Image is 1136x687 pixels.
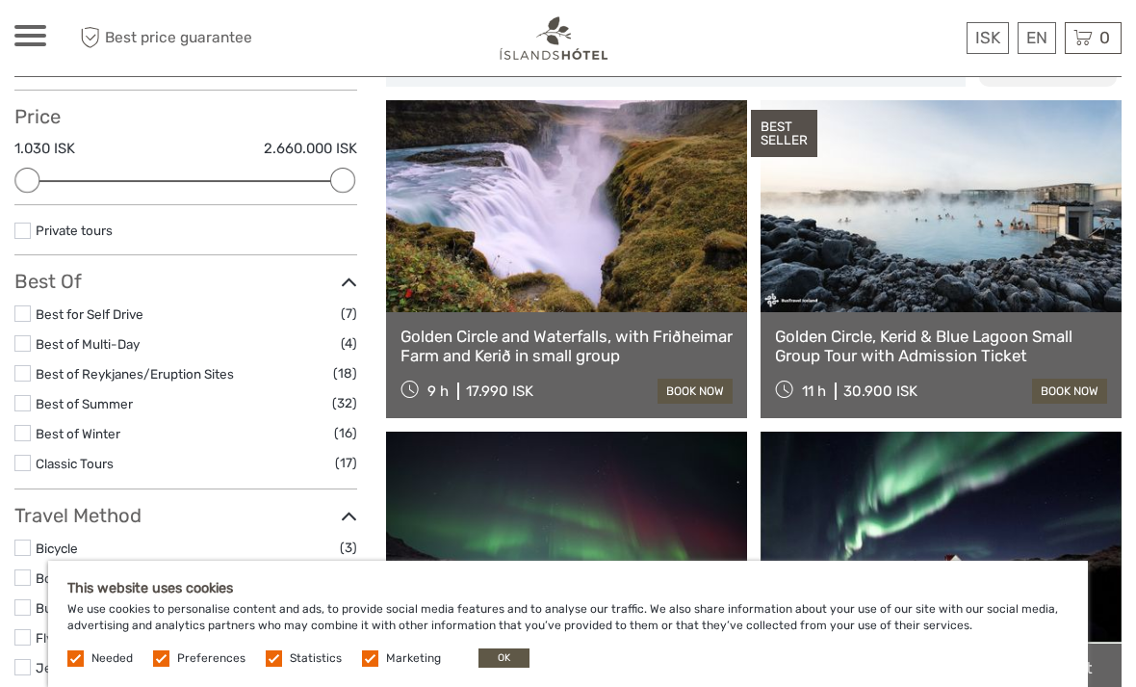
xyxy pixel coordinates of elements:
span: ISK [975,28,1000,47]
a: Best of Summer [36,396,133,411]
span: (32) [332,392,357,414]
div: 30.900 ISK [843,383,917,400]
span: (18) [333,362,357,384]
a: book now [658,379,733,404]
label: 1.030 ISK [14,139,75,159]
span: 9 h [427,383,449,400]
div: 17.990 ISK [466,383,533,400]
a: Jeep / 4x4 [36,660,102,675]
div: EN [1018,22,1056,54]
label: Preferences [177,650,245,667]
div: BEST SELLER [751,110,817,158]
span: (3) [340,537,357,559]
a: Best for Self Drive [36,306,143,322]
span: (17) [335,452,357,474]
a: Classic Tours [36,456,114,471]
a: Best of Multi-Day [36,336,140,352]
h3: Best Of [14,270,357,293]
img: 1298-aa34540a-eaca-4c1b-b063-13e4b802c612_logo_small.png [499,14,609,62]
span: (7) [341,303,357,325]
a: Golden Circle and Waterfalls, with Friðheimar Farm and Kerið in small group [400,327,733,366]
h3: Travel Method [14,504,357,527]
a: Best of Reykjanes/Eruption Sites [36,366,234,382]
label: 2.660.000 ISK [264,139,357,159]
span: 0 [1097,28,1113,47]
h3: Price [14,105,357,128]
label: Needed [91,650,133,667]
h5: This website uses cookies [67,580,1069,596]
button: Open LiveChat chat widget [221,30,245,53]
a: Golden Circle, Kerid & Blue Lagoon Small Group Tour with Admission Ticket [775,327,1107,366]
p: We're away right now. Please check back later! [27,34,218,49]
a: Private tours [36,223,113,238]
label: Statistics [290,650,342,667]
a: book now [1032,379,1107,404]
button: OK [478,648,529,668]
div: We use cookies to personalise content and ads, to provide social media features and to analyse ou... [48,561,1088,687]
a: Best of Winter [36,426,120,441]
a: Bicycle [36,541,78,556]
a: Flying [36,630,71,646]
span: (16) [334,422,357,444]
span: Best price guarantee [75,22,292,54]
label: Marketing [386,650,441,667]
span: (4) [341,332,357,355]
span: 11 h [802,383,826,400]
a: Bus [36,600,59,616]
a: Boat [36,570,64,586]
